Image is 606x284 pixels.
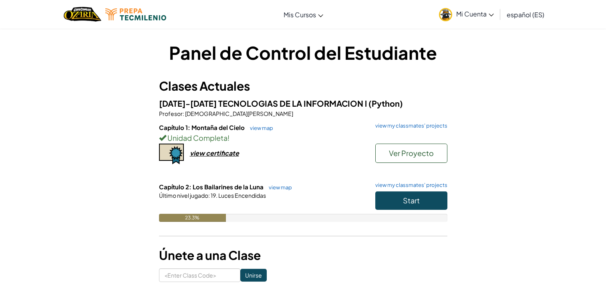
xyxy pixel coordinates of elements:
a: Mis Cursos [280,4,327,25]
div: view certificate [190,149,239,157]
span: 19. [210,192,217,199]
span: Profesor [159,110,183,117]
a: español (ES) [503,4,548,25]
h3: Únete a una Clase [159,246,447,264]
div: 23.3% [159,214,226,222]
span: [DEMOGRAPHIC_DATA][PERSON_NAME] [184,110,293,117]
a: view my classmates' projects [371,123,447,128]
span: Luces Encendidas [217,192,266,199]
img: avatar [439,8,452,21]
input: <Enter Class Code> [159,268,240,282]
span: Start [403,196,420,205]
a: view map [265,184,292,191]
span: Capítulo 1: Montaña del Cielo [159,124,246,131]
span: : [208,192,210,199]
button: Start [375,191,447,210]
span: Ver Proyecto [389,148,434,158]
img: certificate-icon.png [159,144,184,164]
button: Ver Proyecto [375,144,447,163]
a: Mi Cuenta [435,2,498,27]
span: ! [228,133,230,142]
span: Último nivel jugado [159,192,208,199]
input: Unirse [240,269,267,282]
h1: Panel de Control del Estudiante [159,40,447,65]
a: Ozaria by CodeCombat logo [64,6,101,22]
span: (Python) [368,98,403,108]
span: español (ES) [507,10,544,19]
span: Capítulo 2: Los Bailarines de la Luna [159,183,265,191]
img: Tecmilenio logo [105,8,166,20]
a: view my classmates' projects [371,183,447,188]
a: view map [246,125,273,131]
span: [DATE]-[DATE] TECNOLOGIAS DE LA INFORMACION l [159,98,368,108]
img: Home [64,6,101,22]
span: Unidad Completa [166,133,228,142]
span: Mis Cursos [284,10,316,19]
span: : [183,110,184,117]
span: Mi Cuenta [456,10,494,18]
h3: Clases Actuales [159,77,447,95]
a: view certificate [159,149,239,157]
